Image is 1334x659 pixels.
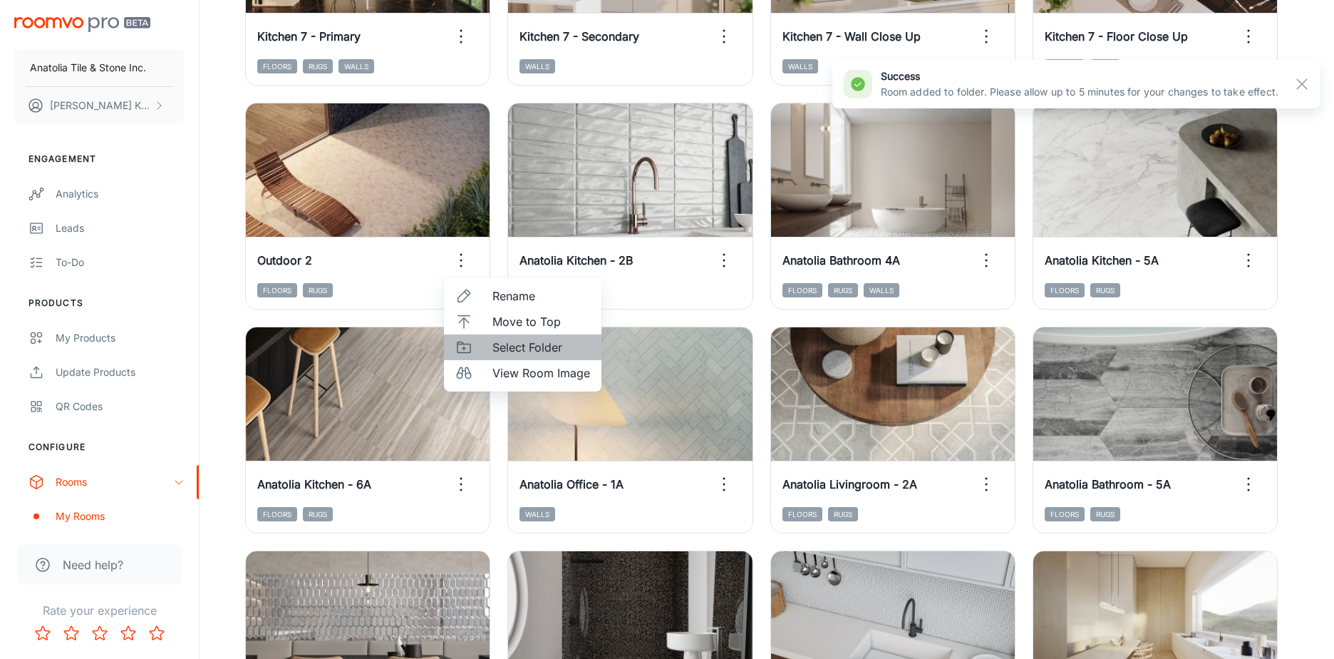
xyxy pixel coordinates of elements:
[492,313,590,330] span: Move to Top
[881,68,1278,84] h6: success
[881,84,1278,100] p: Room added to folder. Please allow up to 5 minutes for your changes to take effect.
[492,287,590,305] span: Rename
[492,339,590,356] span: Select Folder
[492,364,590,382] span: View Room Image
